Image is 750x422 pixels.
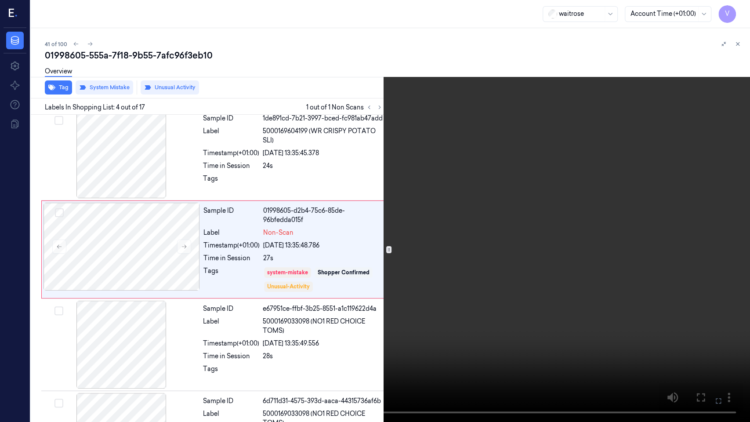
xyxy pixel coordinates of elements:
div: Tags [203,364,259,378]
div: 1de891cd-7b21-3997-bced-fc981ab47add [263,114,383,123]
button: V [718,5,736,23]
span: 5000169033098 (NO1 RED CHOICE TOMS) [263,317,383,335]
button: Select row [55,208,64,217]
span: 1 out of 1 Non Scans [306,102,385,113]
span: Non-Scan [263,228,293,237]
button: Unusual Activity [141,80,199,95]
div: Sample ID [203,304,259,313]
div: Label [203,228,260,237]
div: Label [203,127,259,145]
a: Overview [45,67,72,77]
div: Time in Session [203,161,259,171]
div: Sample ID [203,114,259,123]
div: Sample ID [203,206,260,225]
div: 27s [263,254,383,263]
div: [DATE] 13:35:45.378 [263,149,383,158]
span: 41 of 100 [45,40,67,48]
div: system-mistake [267,269,308,276]
div: Tags [203,174,259,188]
span: 5000169604199 (WR CRISPY POTATO SLI) [263,127,383,145]
button: System Mistake [76,80,133,95]
div: 28s [263,352,383,361]
button: Select row [54,116,63,125]
button: Select row [54,306,63,315]
div: Time in Session [203,254,260,263]
div: Sample ID [203,397,259,406]
div: Label [203,317,259,335]
div: 01998605-d2b4-75c6-85de-96bfedda015f [263,206,383,225]
div: Time in Session [203,352,259,361]
div: Unusual-Activity [267,283,310,291]
div: 24s [263,161,383,171]
div: e67951ce-ffbf-3b25-8551-a1c119622d4a [263,304,383,313]
div: Timestamp (+01:00) [203,241,260,250]
div: Tags [203,266,260,293]
div: Shopper Confirmed [318,269,370,276]
div: [DATE] 13:35:49.556 [263,339,383,348]
button: Tag [45,80,72,95]
div: 01998605-555a-7f18-9b55-7afc96f3eb10 [45,49,743,62]
span: Labels In Shopping List: 4 out of 17 [45,103,145,112]
div: 6d711d31-4575-393d-aaca-44315736af6b [263,397,383,406]
button: Select row [54,399,63,407]
div: Timestamp (+01:00) [203,149,259,158]
div: [DATE] 13:35:48.786 [263,241,383,250]
div: Timestamp (+01:00) [203,339,259,348]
